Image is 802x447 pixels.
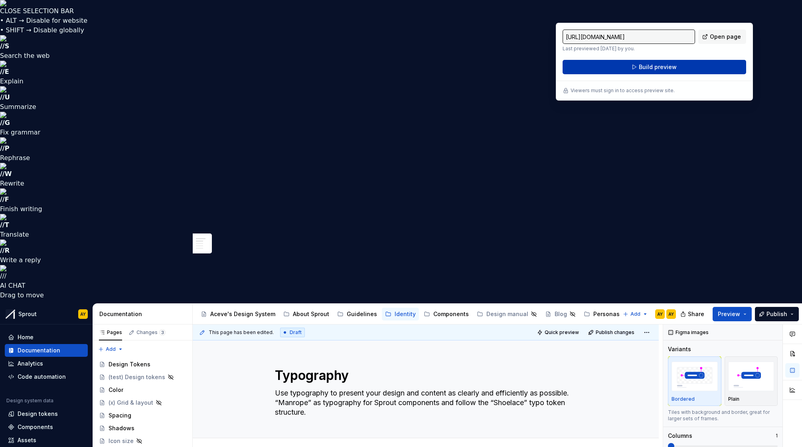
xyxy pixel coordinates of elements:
[18,346,60,354] div: Documentation
[545,329,579,336] span: Quick preview
[109,411,131,419] div: Spacing
[6,398,53,404] div: Design system data
[382,308,419,320] a: Identity
[672,396,695,402] p: Bordered
[672,362,718,391] img: placeholder
[542,308,579,320] a: Blog
[96,422,189,435] a: Shadows
[109,360,150,368] div: Design Tokens
[728,396,739,402] p: Plain
[18,310,37,318] div: Sprout
[109,373,165,381] div: (test) Design tokens
[96,344,126,355] button: Add
[755,307,799,321] button: Publish
[159,329,166,336] span: 3
[657,311,663,317] div: AY
[2,305,91,322] button: SproutAY
[96,358,189,371] a: Design Tokens
[273,387,575,419] textarea: Use typography to present your design and content as clearly and efficiently as possible. “Manrop...
[80,311,86,317] div: AY
[347,310,377,318] div: Guidelines
[18,410,58,418] div: Design tokens
[593,310,620,318] div: Personas
[5,434,88,447] a: Assets
[581,308,623,320] a: Personas
[334,308,380,320] a: Guidelines
[293,310,329,318] div: About Sprout
[555,310,567,318] div: Blog
[210,310,275,318] div: Aceve's Design System
[668,356,721,406] button: placeholderBordered
[18,373,66,381] div: Code automation
[290,329,302,336] span: Draft
[776,433,778,439] p: 1
[209,329,274,336] span: This page has been edited.
[18,333,34,341] div: Home
[5,407,88,420] a: Design tokens
[96,371,189,384] a: (test) Design tokens
[668,345,691,353] div: Variants
[5,331,88,344] a: Home
[474,308,540,320] a: Design manual
[5,370,88,383] a: Code automation
[106,346,116,352] span: Add
[713,307,752,321] button: Preview
[5,421,88,433] a: Components
[136,329,166,336] div: Changes
[535,327,583,338] button: Quick preview
[280,308,332,320] a: About Sprout
[725,356,778,406] button: placeholderPlain
[620,309,650,320] button: Add
[109,437,134,445] div: Icon size
[668,311,674,317] div: AY
[586,327,638,338] button: Publish changes
[198,308,279,320] a: Aceve's Design System
[688,310,704,318] span: Share
[5,344,88,357] a: Documentation
[676,307,709,321] button: Share
[486,310,528,318] div: Design manual
[766,310,787,318] span: Publish
[96,396,189,409] a: (x) Grid & layout
[421,308,472,320] a: Components
[728,362,774,391] img: placeholder
[6,309,15,319] img: b6c2a6ff-03c2-4811-897b-2ef07e5e0e51.png
[668,409,778,422] div: Tiles with background and border, great for larger sets of frames.
[18,423,53,431] div: Components
[109,386,123,394] div: Color
[395,310,416,318] div: Identity
[109,399,153,407] div: (x) Grid & layout
[718,310,740,318] span: Preview
[99,310,189,318] div: Documentation
[596,329,634,336] span: Publish changes
[433,310,469,318] div: Components
[96,409,189,422] a: Spacing
[5,357,88,370] a: Analytics
[18,436,36,444] div: Assets
[198,306,619,322] div: Page tree
[109,424,134,432] div: Shadows
[18,360,43,368] div: Analytics
[668,432,692,440] div: Columns
[99,329,122,336] div: Pages
[273,366,575,385] textarea: Typography
[630,311,640,317] span: Add
[96,384,189,396] a: Color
